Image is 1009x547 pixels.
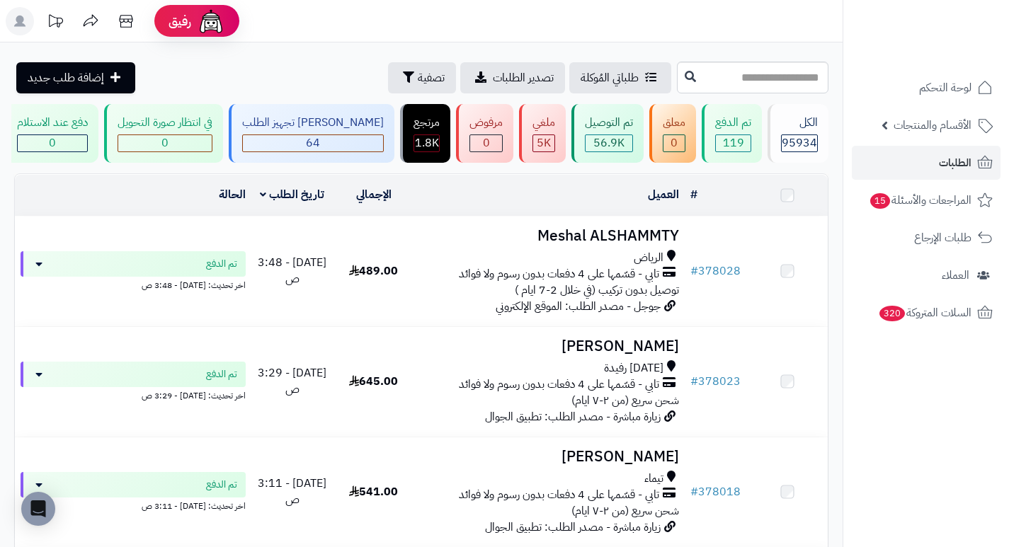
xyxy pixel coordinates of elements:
[690,373,741,390] a: #378023
[532,115,555,131] div: ملغي
[919,78,971,98] span: لوحة التحكم
[690,373,698,390] span: #
[21,497,246,512] div: اخر تحديث: [DATE] - 3:11 ص
[453,104,516,163] a: مرفوض 0
[226,104,397,163] a: [PERSON_NAME] تجهيز الطلب 64
[894,115,971,135] span: الأقسام والمنتجات
[493,69,554,86] span: تصدير الطلبات
[118,115,212,131] div: في انتظار صورة التحويل
[515,282,679,299] span: توصيل بدون تركيب (في خلال 2-7 ايام )
[569,104,646,163] a: تم التوصيل 56.9K
[420,449,679,465] h3: [PERSON_NAME]
[852,71,1001,105] a: لوحة التحكم
[1,104,101,163] a: دفع عند الاستلام 0
[349,263,398,280] span: 489.00
[306,134,320,151] span: 64
[459,266,659,282] span: تابي - قسّمها على 4 دفعات بدون رسوم ولا فوائد
[644,471,663,487] span: تيماء
[258,254,326,287] span: [DATE] - 3:48 ص
[571,392,679,409] span: شحن سريع (من ٢-٧ ايام)
[21,492,55,526] div: Open Intercom Messenger
[715,115,751,131] div: تم الدفع
[585,115,633,131] div: تم التوصيل
[852,146,1001,180] a: الطلبات
[571,502,679,519] span: شحن سريع (من ٢-٧ ايام)
[485,408,661,425] span: زيارة مباشرة - مصدر الطلب: تطبيق الجوال
[197,7,225,35] img: ai-face.png
[634,250,663,266] span: الرياض
[671,134,678,151] span: 0
[21,387,246,402] div: اخر تحديث: [DATE] - 3:29 ص
[485,519,661,536] span: زيارة مباشرة - مصدر الطلب: تطبيق الجوال
[648,186,679,203] a: العميل
[765,104,831,163] a: الكل95934
[942,265,969,285] span: العملاء
[852,221,1001,255] a: طلبات الإرجاع
[939,153,971,173] span: الطلبات
[118,135,212,151] div: 0
[243,135,383,151] div: 64
[219,186,246,203] a: الحالة
[459,487,659,503] span: تابي - قسّمها على 4 دفعات بدون رسوم ولا فوائد
[418,69,445,86] span: تصفية
[699,104,765,163] a: تم الدفع 119
[604,360,663,376] span: [DATE] رفيدة
[17,115,88,131] div: دفع عند الاستلام
[593,134,625,151] span: 56.9K
[869,190,971,210] span: المراجعات والأسئلة
[258,475,326,508] span: [DATE] - 3:11 ص
[206,257,237,271] span: تم الدفع
[459,376,659,393] span: تابي - قسّمها على 4 دفعات بدون رسوم ولا فوائد
[879,306,906,322] span: 320
[690,483,698,500] span: #
[16,62,135,93] a: إضافة طلب جديد
[852,258,1001,292] a: العملاء
[878,303,971,323] span: السلات المتروكة
[690,483,741,500] a: #378018
[349,483,398,500] span: 541.00
[516,104,569,163] a: ملغي 5K
[415,134,439,151] span: 1.8K
[663,115,685,131] div: معلق
[460,62,565,93] a: تصدير الطلبات
[483,134,490,151] span: 0
[533,135,554,151] div: 4991
[260,186,324,203] a: تاريخ الطلب
[242,115,384,131] div: [PERSON_NAME] تجهيز الطلب
[18,135,87,151] div: 0
[870,193,891,209] span: 15
[782,134,817,151] span: 95934
[852,183,1001,217] a: المراجعات والأسئلة15
[28,69,104,86] span: إضافة طلب جديد
[101,104,226,163] a: في انتظار صورة التحويل 0
[397,104,453,163] a: مرتجع 1.8K
[690,186,697,203] a: #
[913,11,996,40] img: logo-2.png
[349,373,398,390] span: 645.00
[852,296,1001,330] a: السلات المتروكة320
[537,134,551,151] span: 5K
[723,134,744,151] span: 119
[420,228,679,244] h3: Meshal ALSHAMMTY
[258,364,326,398] span: [DATE] - 3:29 ص
[914,228,971,248] span: طلبات الإرجاع
[388,62,456,93] button: تصفية
[420,338,679,355] h3: [PERSON_NAME]
[663,135,685,151] div: 0
[206,367,237,381] span: تم الدفع
[581,69,639,86] span: طلباتي المُوكلة
[38,7,73,39] a: تحديثات المنصة
[569,62,671,93] a: طلباتي المُوكلة
[716,135,751,151] div: 119
[169,13,191,30] span: رفيق
[586,135,632,151] div: 56883
[690,263,698,280] span: #
[469,115,503,131] div: مرفوض
[21,277,246,292] div: اخر تحديث: [DATE] - 3:48 ص
[414,135,439,151] div: 1829
[496,298,661,315] span: جوجل - مصدر الطلب: الموقع الإلكتروني
[470,135,502,151] div: 0
[690,263,741,280] a: #378028
[206,478,237,492] span: تم الدفع
[414,115,440,131] div: مرتجع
